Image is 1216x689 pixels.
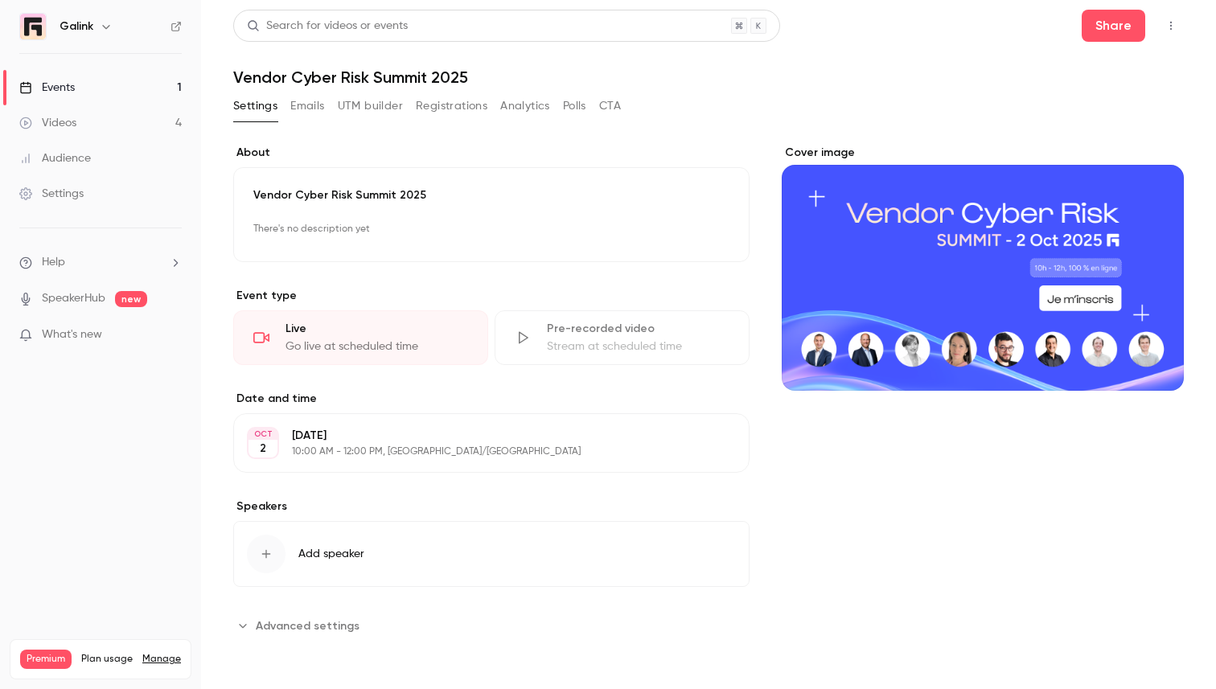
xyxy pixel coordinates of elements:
[20,650,72,669] span: Premium
[249,429,277,440] div: OCT
[233,288,750,304] p: Event type
[19,80,75,96] div: Events
[253,216,729,242] p: There's no description yet
[292,445,664,458] p: 10:00 AM - 12:00 PM, [GEOGRAPHIC_DATA]/[GEOGRAPHIC_DATA]
[247,18,408,35] div: Search for videos or events
[298,546,364,562] span: Add speaker
[233,145,750,161] label: About
[42,254,65,271] span: Help
[256,617,359,634] span: Advanced settings
[42,326,102,343] span: What's new
[42,290,105,307] a: SpeakerHub
[286,321,468,337] div: Live
[233,498,750,515] label: Speakers
[19,186,84,202] div: Settings
[290,93,324,119] button: Emails
[233,521,750,587] button: Add speaker
[233,93,277,119] button: Settings
[495,310,750,365] div: Pre-recorded videoStream at scheduled time
[782,145,1184,391] section: Cover image
[233,391,750,407] label: Date and time
[19,150,91,166] div: Audience
[20,14,46,39] img: Galink
[233,310,488,365] div: LiveGo live at scheduled time
[416,93,487,119] button: Registrations
[286,338,468,355] div: Go live at scheduled time
[782,145,1184,161] label: Cover image
[260,441,266,457] p: 2
[599,93,621,119] button: CTA
[81,653,133,666] span: Plan usage
[60,18,93,35] h6: Galink
[233,68,1184,87] h1: Vendor Cyber Risk Summit 2025
[1082,10,1145,42] button: Share
[292,428,664,444] p: [DATE]
[142,653,181,666] a: Manage
[500,93,550,119] button: Analytics
[233,613,369,638] button: Advanced settings
[547,321,729,337] div: Pre-recorded video
[233,613,750,638] section: Advanced settings
[115,291,147,307] span: new
[19,254,182,271] li: help-dropdown-opener
[253,187,729,203] p: Vendor Cyber Risk Summit 2025
[338,93,403,119] button: UTM builder
[19,115,76,131] div: Videos
[563,93,586,119] button: Polls
[547,338,729,355] div: Stream at scheduled time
